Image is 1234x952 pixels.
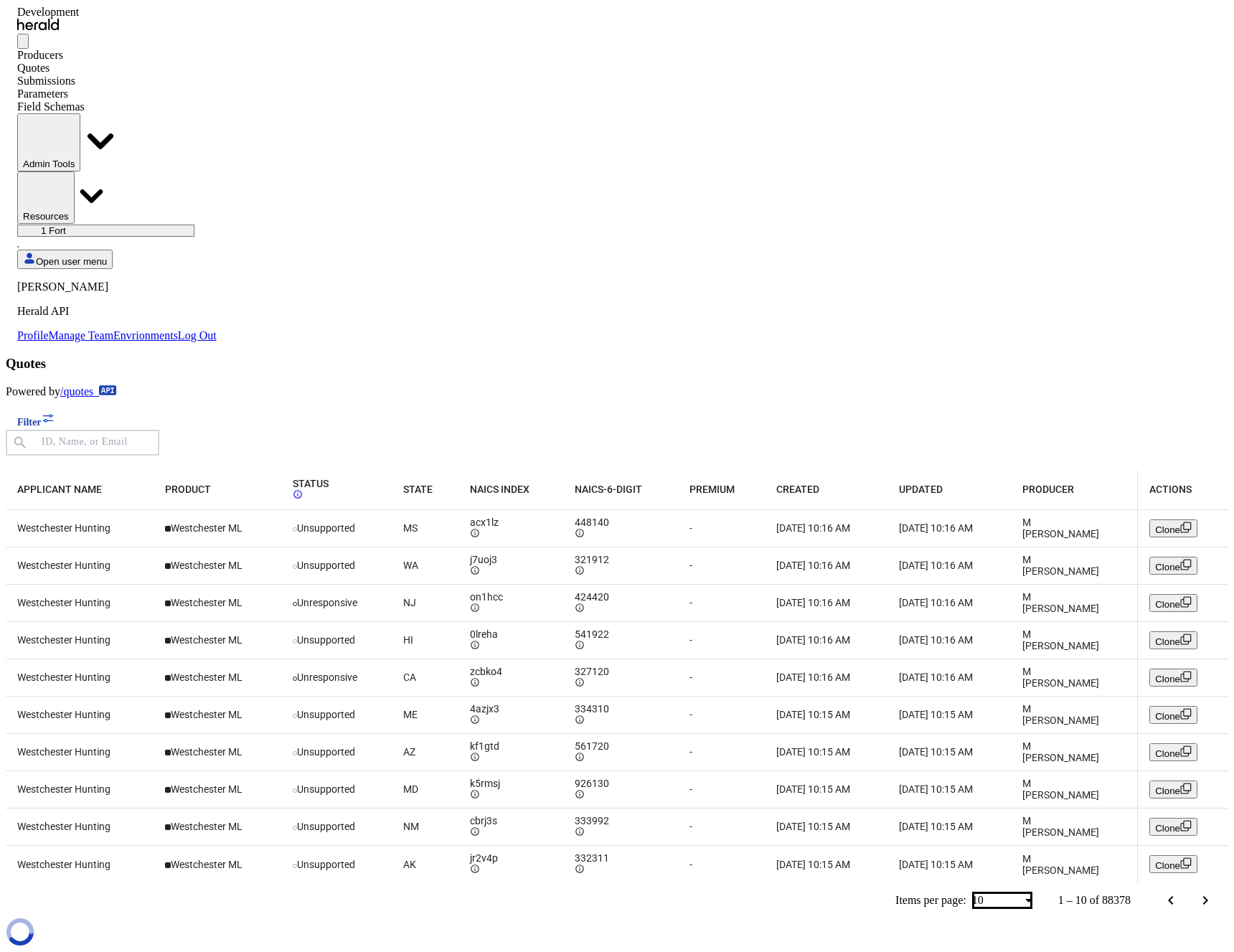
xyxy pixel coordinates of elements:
button: Resources dropdown menu [17,171,75,224]
span: - [689,634,692,646]
div: 1 – 10 of 88378 [1058,894,1131,907]
button: Filter [6,410,67,430]
span: PREMIUM [689,484,735,495]
span: Westchester Hunting [17,746,110,758]
img: Herald Logo [17,19,59,31]
span: - [689,859,692,870]
div: Producers [17,49,217,62]
span: Westchester ML [171,671,242,683]
div: M [1022,815,1126,826]
mat-icon: info_outline [575,677,585,687]
span: HI [403,634,413,646]
span: APPLICANT NAME [17,484,102,495]
button: Clone [1149,669,1197,687]
span: [DATE] 10:15 AM [776,859,850,870]
span: NAICS INDEX [470,484,529,495]
span: Clone [1155,860,1180,871]
mat-icon: info_outline [575,789,585,799]
mat-icon: info_outline [470,715,480,725]
span: Westchester Hunting [17,821,110,832]
div: M [1022,778,1126,789]
div: M [1022,703,1126,715]
mat-icon: info_outline [575,826,585,836]
mat-icon: info_outline [293,489,303,499]
p: [PERSON_NAME] [17,281,217,293]
button: Clone [1149,557,1197,575]
mat-icon: info_outline [575,715,585,725]
span: [DATE] 10:15 AM [776,746,850,758]
span: Unsupported [297,522,355,534]
span: 448140 [575,517,609,528]
span: Clone [1155,599,1180,610]
span: UPDATED [899,484,943,495]
span: 424420 [575,591,609,603]
span: - [689,821,692,832]
span: zcbko4 [470,666,502,677]
mat-icon: info_outline [470,677,480,687]
span: [DATE] 10:16 AM [776,560,850,571]
span: Unsupported [297,634,355,646]
span: Westchester ML [171,560,242,571]
span: Westchester ML [171,522,242,534]
div: M [1022,628,1126,640]
div: [PERSON_NAME] [1022,789,1126,801]
span: - [689,671,692,683]
button: Clone [1149,519,1197,537]
div: [PERSON_NAME] [1022,677,1126,689]
span: Unresponsive [297,597,357,608]
div: Items per page: [895,894,966,907]
p: Powered by [6,385,1228,398]
span: 334310 [575,703,609,715]
span: [DATE] 10:16 AM [899,671,973,683]
span: PRODUCER [1022,484,1074,495]
mat-icon: info_outline [470,789,480,799]
div: M [1022,740,1126,752]
span: Clone [1155,823,1180,834]
div: [PERSON_NAME] [1022,603,1126,614]
span: acx1lz [470,517,499,528]
span: NM [403,821,419,832]
div: M [1022,517,1126,528]
span: 0lreha [470,628,498,640]
span: 332311 [575,852,609,864]
span: k5rmsj [470,778,500,789]
span: Clone [1155,748,1180,759]
mat-icon: info_outline [575,603,585,613]
span: Westchester Hunting [17,671,110,683]
span: Clone [1155,524,1180,535]
span: Clone [1155,711,1180,722]
span: STATUS [293,478,329,489]
button: Clone [1149,818,1197,836]
span: cbrj3s [470,815,497,826]
span: [DATE] 10:16 AM [776,522,850,534]
span: Open user menu [36,256,107,267]
span: AZ [403,746,415,758]
span: Westchester Hunting [17,634,110,646]
span: Unsupported [297,560,355,571]
span: NJ [403,597,416,608]
div: [PERSON_NAME] [1022,565,1126,577]
div: M [1022,666,1126,677]
span: Westchester Hunting [17,597,110,608]
mat-icon: info_outline [575,640,585,650]
a: Log Out [178,329,217,341]
div: Development [17,6,217,19]
span: - [689,522,692,534]
button: Open user menu [17,250,113,269]
span: Unsupported [297,709,355,720]
span: Westchester Hunting [17,522,110,534]
th: ACTIONS [1137,470,1228,510]
div: [PERSON_NAME] [1022,715,1126,726]
mat-icon: info_outline [575,752,585,762]
span: Clone [1155,674,1180,684]
span: jr2v4p [470,852,498,864]
div: Open user menu [17,281,217,342]
div: Submissions [17,75,217,88]
span: Westchester ML [171,634,242,646]
span: Unsupported [297,783,355,795]
span: ME [403,709,418,720]
span: [DATE] 10:15 AM [899,709,973,720]
span: WA [403,560,418,571]
div: Parameters [17,88,217,100]
span: Unresponsive [297,671,357,683]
